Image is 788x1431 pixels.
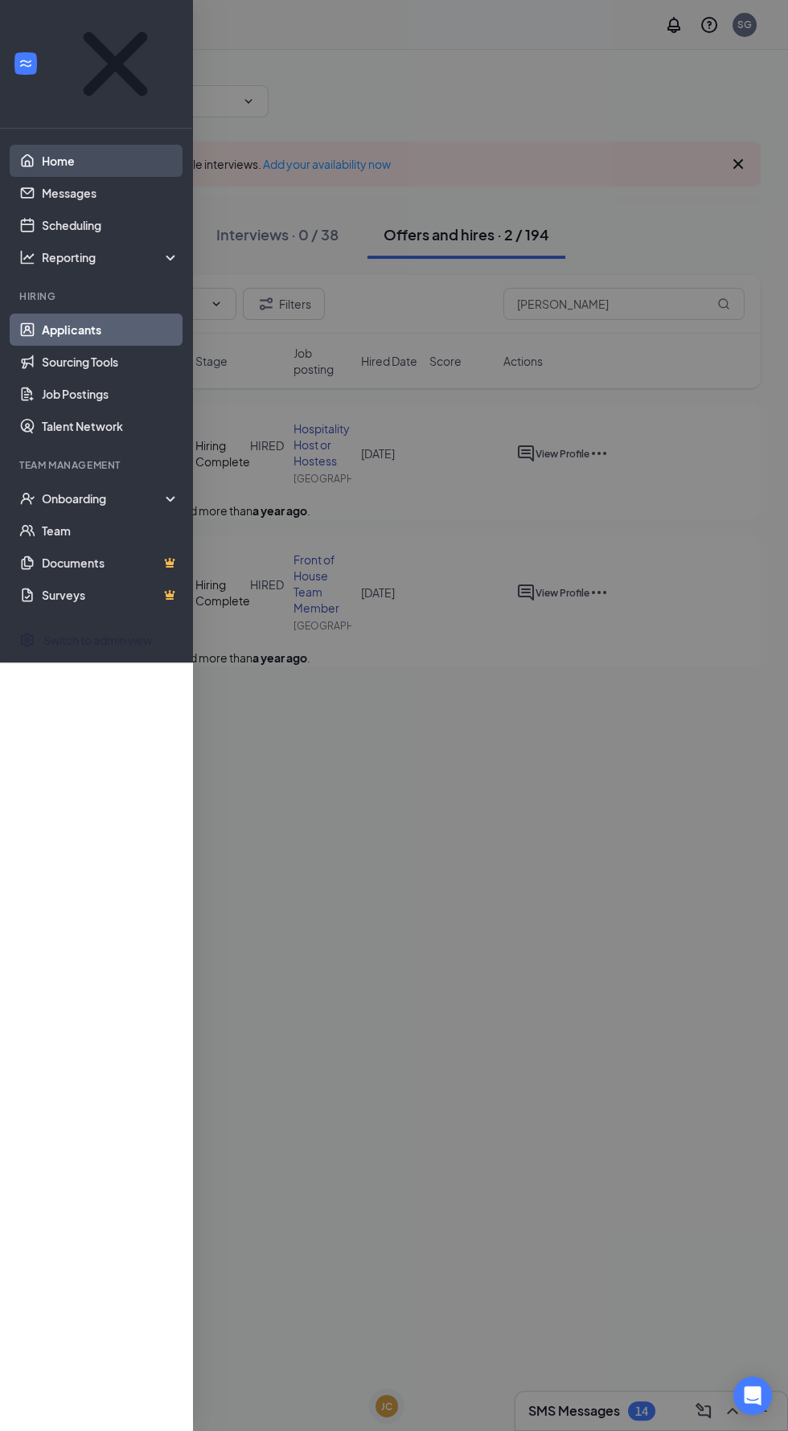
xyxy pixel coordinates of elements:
div: Open Intercom Messenger [733,1376,772,1415]
a: Home [42,145,179,177]
svg: WorkstreamLogo [18,55,34,72]
a: Talent Network [42,410,179,442]
a: Team [42,515,179,547]
a: Messages [42,177,179,209]
div: Reporting [42,249,180,265]
div: Onboarding [42,490,166,506]
svg: UserCheck [19,490,35,506]
div: Switch to admin view [43,632,179,648]
svg: Analysis [19,249,35,265]
div: Hiring [19,289,176,303]
div: Team Management [19,458,176,472]
a: Sourcing Tools [42,346,179,378]
a: Applicants [42,314,179,346]
a: Scheduling [42,209,179,241]
a: SurveysCrown [42,579,179,611]
a: DocumentsCrown [42,547,179,579]
a: Job Postings [42,378,179,410]
svg: Settings [19,632,35,648]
